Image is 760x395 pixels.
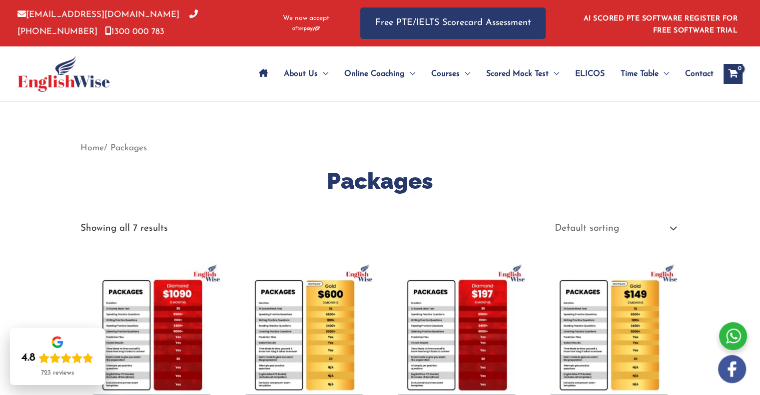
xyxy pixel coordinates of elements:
a: [PHONE_NUMBER] [17,10,198,35]
a: Scored Mock TestMenu Toggle [478,56,567,91]
span: Menu Toggle [318,56,328,91]
div: 4.8 [21,351,35,365]
span: ELICOS [575,56,605,91]
img: white-facebook.png [718,355,746,383]
aside: Header Widget 1 [578,7,743,39]
span: Courses [431,56,460,91]
a: Free PTE/IELTS Scorecard Assessment [360,7,546,39]
span: Time Table [621,56,659,91]
span: Menu Toggle [659,56,669,91]
h1: Packages [80,165,680,197]
a: 1300 000 783 [105,27,164,36]
a: CoursesMenu Toggle [423,56,478,91]
span: Menu Toggle [549,56,559,91]
span: About Us [284,56,318,91]
a: ELICOS [567,56,613,91]
img: Afterpay-Logo [292,26,320,31]
span: Contact [685,56,714,91]
a: AI SCORED PTE SOFTWARE REGISTER FOR FREE SOFTWARE TRIAL [584,15,738,34]
div: 723 reviews [41,369,74,377]
span: Scored Mock Test [486,56,549,91]
a: Home [80,144,104,152]
a: About UsMenu Toggle [276,56,336,91]
span: Online Coaching [344,56,405,91]
a: Contact [677,56,714,91]
a: View Shopping Cart, empty [724,64,743,84]
a: [EMAIL_ADDRESS][DOMAIN_NAME] [17,10,179,19]
select: Shop order [547,219,680,238]
nav: Breadcrumb [80,140,680,156]
span: Menu Toggle [460,56,470,91]
div: Rating: 4.8 out of 5 [21,351,93,365]
nav: Site Navigation: Main Menu [251,56,714,91]
a: Online CoachingMenu Toggle [336,56,423,91]
a: Time TableMenu Toggle [613,56,677,91]
p: Showing all 7 results [80,224,168,233]
img: cropped-ew-logo [17,56,110,92]
span: Menu Toggle [405,56,415,91]
span: We now accept [283,13,329,23]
